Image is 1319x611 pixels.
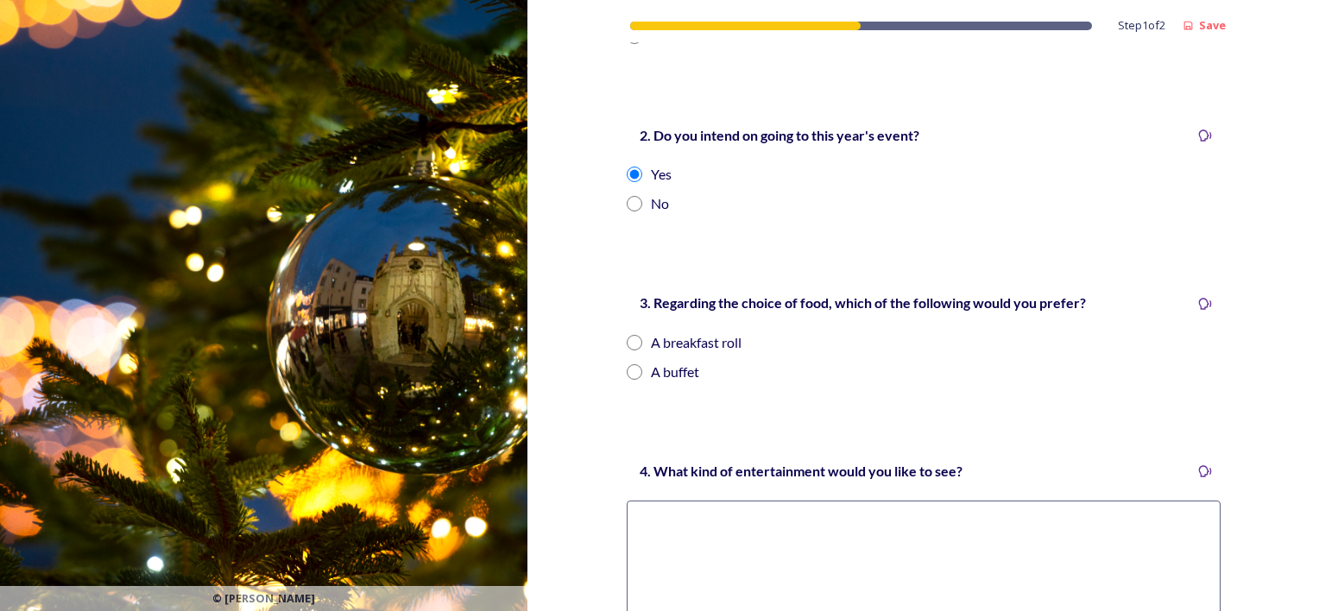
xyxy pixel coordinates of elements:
[651,193,669,214] div: No
[1199,17,1226,33] strong: Save
[640,463,962,479] strong: 4. What kind of entertainment would you like to see?
[651,332,742,353] div: A breakfast roll
[651,362,699,382] div: A buffet
[651,164,672,185] div: Yes
[640,294,1086,311] strong: 3. Regarding the choice of food, which of the following would you prefer?
[640,127,919,143] strong: 2. Do you intend on going to this year's event?
[1118,17,1165,34] span: Step 1 of 2
[212,590,315,607] span: © [PERSON_NAME]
